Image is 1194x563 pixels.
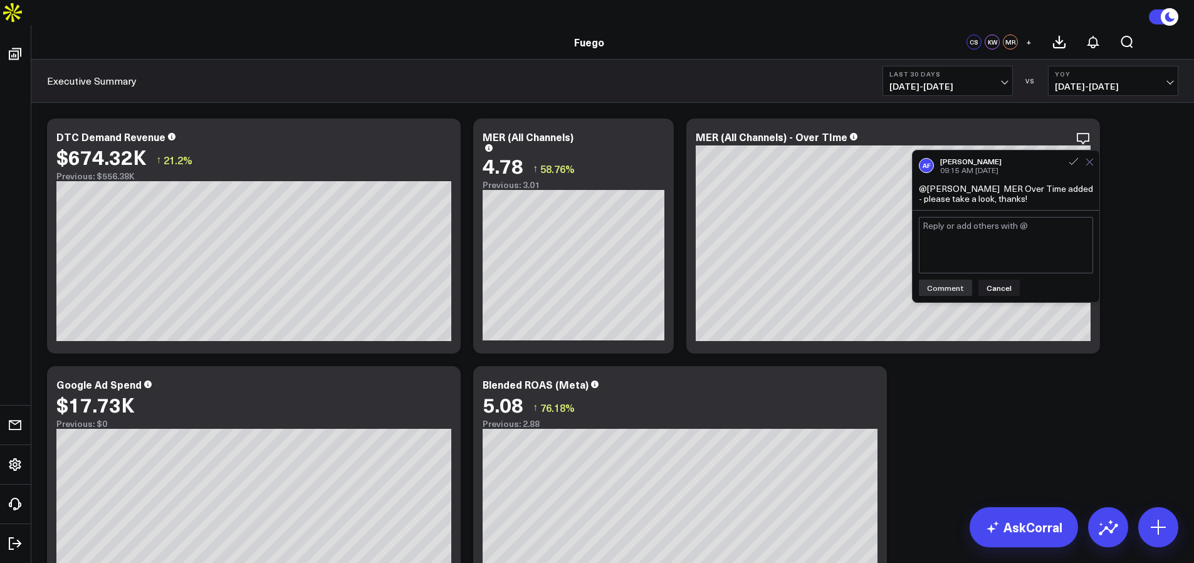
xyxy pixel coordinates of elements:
div: $674.32K [56,145,147,168]
div: MER (All Channels) [483,130,573,144]
span: [DATE] - [DATE] [889,82,1006,92]
span: ↑ [533,399,538,416]
div: CS [966,34,982,50]
div: Blended ROAS (Meta) [483,377,589,391]
button: + [1021,34,1036,50]
button: YoY[DATE]-[DATE] [1048,66,1178,96]
span: 09:15 AM [DATE] [940,165,998,175]
a: Executive Summary [47,74,137,88]
div: [PERSON_NAME] [940,157,1002,166]
div: Google Ad Spend [56,377,142,391]
div: DTC Demand Revenue [56,130,165,144]
div: Previous: $556.38K [56,171,451,181]
b: Last 30 Days [889,70,1006,78]
div: MER (All Channels) - Over TIme [696,130,847,144]
div: 5.08 [483,393,523,416]
span: 76.18% [540,401,575,414]
div: $17.73K [56,393,135,416]
div: Previous: $0 [56,419,451,429]
span: + [1026,38,1032,46]
div: 4.78 [483,154,523,177]
button: Open search [1110,25,1144,59]
span: [DATE] - [DATE] [1055,82,1171,92]
a: Fuego [574,35,604,49]
div: VS [1019,77,1042,85]
span: 21.2% [164,153,192,167]
div: Previous: 2.88 [483,419,877,429]
button: Cancel [978,280,1020,296]
b: YoY [1055,70,1171,78]
span: 58.76% [540,162,575,176]
button: Comment [919,280,972,296]
button: Last 30 Days[DATE]-[DATE] [882,66,1013,96]
div: Previous: 3.01 [483,180,664,190]
div: @[PERSON_NAME] MER Over Time added - please take a look, thanks! [919,184,1093,204]
span: ↑ [533,160,538,177]
div: KW [985,34,1000,50]
div: AF [919,158,934,173]
div: MR [1003,34,1018,50]
a: AskCorral [970,507,1078,547]
span: ↑ [156,152,161,168]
